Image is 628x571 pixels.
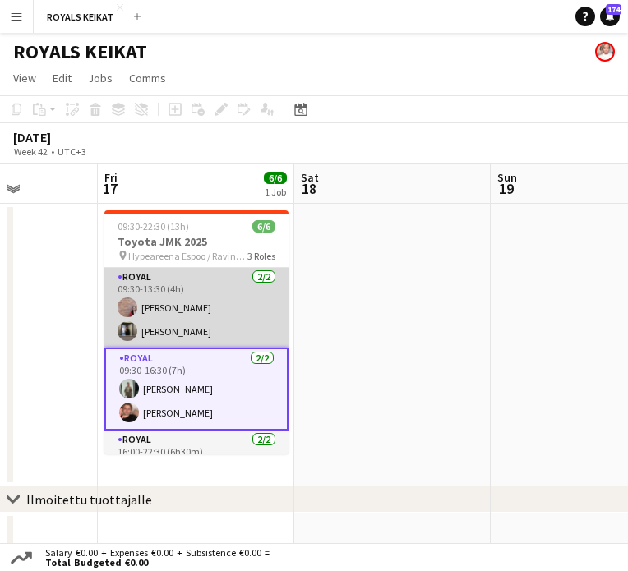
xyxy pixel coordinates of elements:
[128,250,247,262] span: Hypeareena Espoo / Ravintola Farang [GEOGRAPHIC_DATA]
[13,71,36,85] span: View
[13,39,147,64] h1: ROYALS KEIKAT
[13,129,124,145] div: [DATE]
[26,491,152,508] div: Ilmoitettu tuottajalle
[53,71,72,85] span: Edit
[10,145,51,158] span: Week 42
[104,348,289,431] app-card-role: Royal2/209:30-16:30 (7h)[PERSON_NAME][PERSON_NAME]
[104,210,289,454] app-job-card: 09:30-22:30 (13h)6/6Toyota JMK 2025 Hypeareena Espoo / Ravintola Farang [GEOGRAPHIC_DATA]3 RolesR...
[595,42,615,62] app-user-avatar: Katariina Booking
[7,67,43,89] a: View
[265,186,286,198] div: 1 Job
[301,170,319,185] span: Sat
[606,4,621,15] span: 174
[264,172,287,184] span: 6/6
[129,71,166,85] span: Comms
[45,558,270,568] span: Total Budgeted €0.00
[247,250,275,262] span: 3 Roles
[118,220,189,233] span: 09:30-22:30 (13h)
[122,67,173,89] a: Comms
[102,179,118,198] span: 17
[104,268,289,348] app-card-role: Royal2/209:30-13:30 (4h)[PERSON_NAME][PERSON_NAME]
[104,234,289,249] h3: Toyota JMK 2025
[252,220,275,233] span: 6/6
[58,145,86,158] div: UTC+3
[104,431,289,510] app-card-role: Royal2/216:00-22:30 (6h30m)
[298,179,319,198] span: 18
[46,67,78,89] a: Edit
[104,170,118,185] span: Fri
[34,1,127,33] button: ROYALS KEIKAT
[35,548,273,568] div: Salary €0.00 + Expenses €0.00 + Subsistence €0.00 =
[81,67,119,89] a: Jobs
[497,170,517,185] span: Sun
[600,7,620,26] a: 174
[495,179,517,198] span: 19
[88,71,113,85] span: Jobs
